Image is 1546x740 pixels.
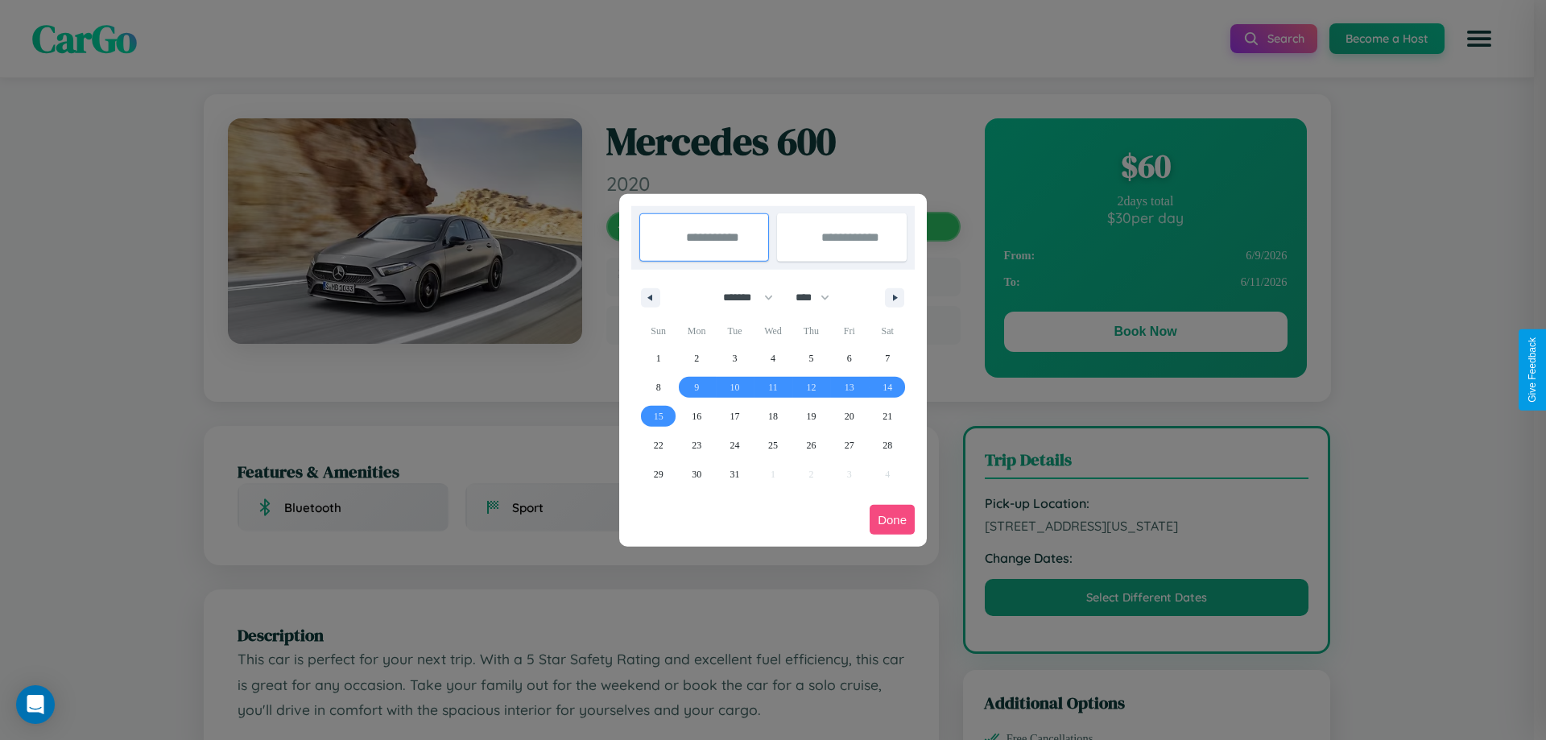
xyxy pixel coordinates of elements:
button: 5 [792,344,830,373]
button: 3 [716,344,754,373]
span: 20 [845,402,854,431]
button: 20 [830,402,868,431]
div: Give Feedback [1527,337,1538,403]
span: Fri [830,318,868,344]
span: 14 [883,373,892,402]
span: 7 [885,344,890,373]
span: 18 [768,402,778,431]
button: 12 [792,373,830,402]
span: 11 [768,373,778,402]
button: 17 [716,402,754,431]
button: 22 [639,431,677,460]
span: 9 [694,373,699,402]
span: Mon [677,318,715,344]
span: 2 [694,344,699,373]
button: Done [870,505,915,535]
span: 8 [656,373,661,402]
button: 28 [869,431,907,460]
span: 15 [654,402,663,431]
button: 2 [677,344,715,373]
span: 17 [730,402,740,431]
span: Tue [716,318,754,344]
button: 23 [677,431,715,460]
span: 4 [771,344,775,373]
span: 13 [845,373,854,402]
button: 7 [869,344,907,373]
span: 10 [730,373,740,402]
button: 27 [830,431,868,460]
span: 29 [654,460,663,489]
span: Wed [754,318,792,344]
span: Thu [792,318,830,344]
span: Sat [869,318,907,344]
span: 16 [692,402,701,431]
button: 6 [830,344,868,373]
span: 25 [768,431,778,460]
button: 29 [639,460,677,489]
span: 23 [692,431,701,460]
button: 31 [716,460,754,489]
button: 1 [639,344,677,373]
span: 22 [654,431,663,460]
span: 31 [730,460,740,489]
button: 19 [792,402,830,431]
span: 19 [806,402,816,431]
button: 15 [639,402,677,431]
button: 4 [754,344,792,373]
span: 5 [808,344,813,373]
button: 21 [869,402,907,431]
button: 26 [792,431,830,460]
span: 12 [806,373,816,402]
button: 10 [716,373,754,402]
span: 30 [692,460,701,489]
button: 13 [830,373,868,402]
button: 14 [869,373,907,402]
button: 9 [677,373,715,402]
span: Sun [639,318,677,344]
span: 21 [883,402,892,431]
button: 25 [754,431,792,460]
button: 24 [716,431,754,460]
div: Open Intercom Messenger [16,685,55,724]
button: 8 [639,373,677,402]
button: 11 [754,373,792,402]
button: 16 [677,402,715,431]
span: 26 [806,431,816,460]
button: 30 [677,460,715,489]
span: 28 [883,431,892,460]
span: 27 [845,431,854,460]
span: 1 [656,344,661,373]
span: 6 [847,344,852,373]
span: 3 [733,344,738,373]
span: 24 [730,431,740,460]
button: 18 [754,402,792,431]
